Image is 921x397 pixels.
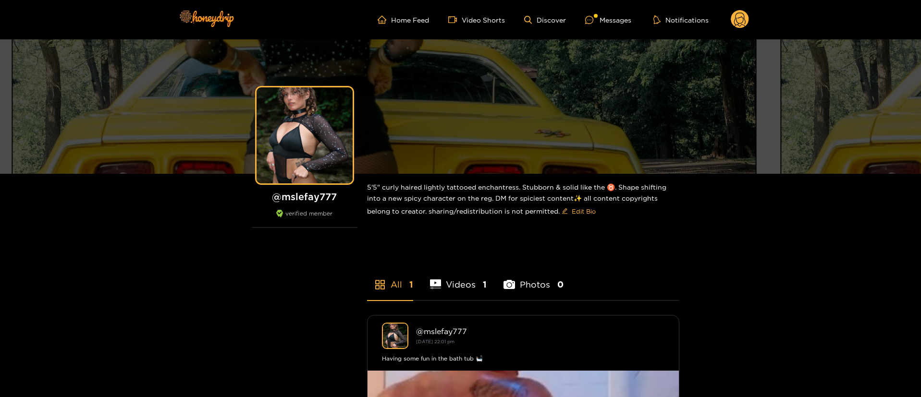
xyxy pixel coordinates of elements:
[448,15,505,24] a: Video Shorts
[572,206,596,216] span: Edit Bio
[483,278,487,290] span: 1
[651,15,712,24] button: Notifications
[416,339,454,344] small: [DATE] 22:01 pm
[560,204,598,219] button: editEdit Bio
[503,257,564,300] li: Photos
[367,174,679,227] div: 5'5" curly haired lightly tattooed enchantress. Stubborn & solid like the ♉️. Shape shifting into...
[374,279,386,290] span: appstore
[416,327,664,336] div: @ mslefay777
[252,191,357,203] h1: @ mslefay777
[524,16,566,24] a: Discover
[382,354,664,363] div: Having some fun in the bath tub 🛀🏽
[378,15,391,24] span: home
[562,208,568,215] span: edit
[430,257,487,300] li: Videos
[409,278,413,290] span: 1
[382,323,408,349] img: mslefay777
[252,210,357,228] div: verified member
[448,15,462,24] span: video-camera
[557,278,564,290] span: 0
[585,14,631,25] div: Messages
[367,257,413,300] li: All
[378,15,429,24] a: Home Feed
